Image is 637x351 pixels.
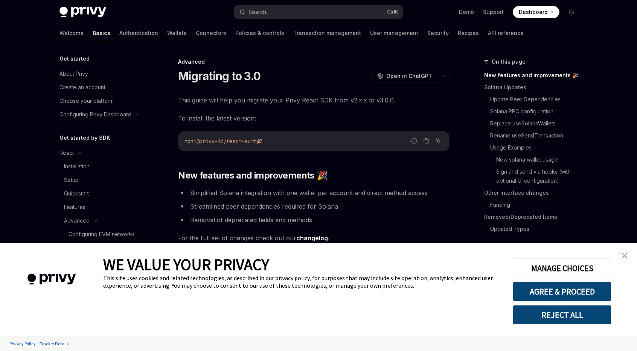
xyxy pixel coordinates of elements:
[53,187,150,200] a: Quickstart
[178,201,450,212] li: Streamlined peer dependencies required for Solana
[38,337,70,350] a: Tracker Details
[409,136,419,146] button: Report incorrect code
[178,188,450,198] li: Simplified Solana integration with one wallet per account and direct method access
[234,5,403,19] button: Search...CtrlK
[178,215,450,225] li: Removal of deprecated fields and methods
[53,160,150,173] a: Installation
[490,223,584,235] a: Updated Types
[433,136,443,146] button: Ask AI
[59,24,84,42] a: Welcome
[64,189,89,198] div: Quickstart
[59,7,106,17] img: dark logo
[484,211,584,223] a: Removed/Deprecated Items
[53,200,150,214] a: Features
[178,169,328,182] span: New features and improvements 🎉
[194,138,197,145] span: i
[421,136,431,146] button: Copy the contents from the code block
[178,95,450,105] span: This guide will help you migrate your Privy React SDK from v2.x.x to v3.0.0.
[11,263,92,296] img: company logo
[490,199,584,211] a: Funding
[64,216,90,225] div: Advanced
[490,105,584,118] a: Solana RPC configuration
[59,83,105,92] div: Create an account
[119,24,158,42] a: Authentication
[167,24,187,42] a: Wallets
[59,54,90,63] h5: Get started
[178,58,450,66] div: Advanced
[184,138,194,145] span: npm
[53,173,150,187] a: Setup
[103,255,269,274] span: WE VALUE YOUR PRIVACY
[459,8,474,16] a: Demo
[513,282,611,301] button: AGREE & PROCEED
[103,274,501,289] div: This site uses cookies and related technologies, as described in our privacy policy, for purposes...
[490,93,584,105] a: Update Peer Dependencies
[293,24,361,42] a: Transaction management
[178,69,261,83] h1: Migrating to 3.0
[492,57,526,66] span: On this page
[386,72,432,80] span: Open in ChatGPT
[8,337,38,350] a: Privacy Policy
[370,24,418,42] a: User management
[490,130,584,142] a: Rename useSendTransaction
[178,113,450,124] span: To install the latest version:
[513,6,559,18] a: Dashboard
[622,253,627,258] img: close banner
[53,67,150,81] a: About Privy
[235,24,284,42] a: Policies & controls
[617,248,632,263] a: close banner
[490,118,584,130] a: Replace useSolanaWallets
[387,9,398,15] span: Ctrl K
[59,110,131,119] div: Configuring Privy Dashboard
[178,233,450,243] span: For the full set of changes check out our .
[484,69,584,81] a: New features and improvements 🎉
[513,258,611,278] button: MANAGE CHOICES
[372,70,437,82] button: Open in ChatGPT
[53,241,150,255] a: Configuring Solana networks
[496,154,584,166] a: New solana wallet usage
[519,8,548,16] span: Dashboard
[93,24,110,42] a: Basics
[59,96,114,105] div: Choose your platform
[64,203,85,212] div: Features
[59,133,110,142] h5: Get started by SDK
[484,81,584,93] a: Solana Updates
[513,305,611,325] button: REJECT ALL
[59,69,88,78] div: About Privy
[59,148,74,157] div: React
[488,24,524,42] a: API reference
[427,24,449,42] a: Security
[484,187,584,199] a: Other interface changes
[53,94,150,108] a: Choose your platform
[64,162,90,171] div: Installation
[64,175,79,185] div: Setup
[565,6,578,18] button: Toggle dark mode
[248,8,270,17] div: Search...
[53,81,150,94] a: Create an account
[483,8,504,16] a: Support
[458,24,479,42] a: Recipes
[490,142,584,154] a: Usage Examples
[296,234,328,242] a: changelog
[196,24,226,42] a: Connectors
[53,227,150,241] a: Configuring EVM networks
[197,138,263,145] span: @privy-io/react-auth@3
[496,166,584,187] a: Sign and send via hooks (with optional UI configuration)
[69,230,135,239] div: Configuring EVM networks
